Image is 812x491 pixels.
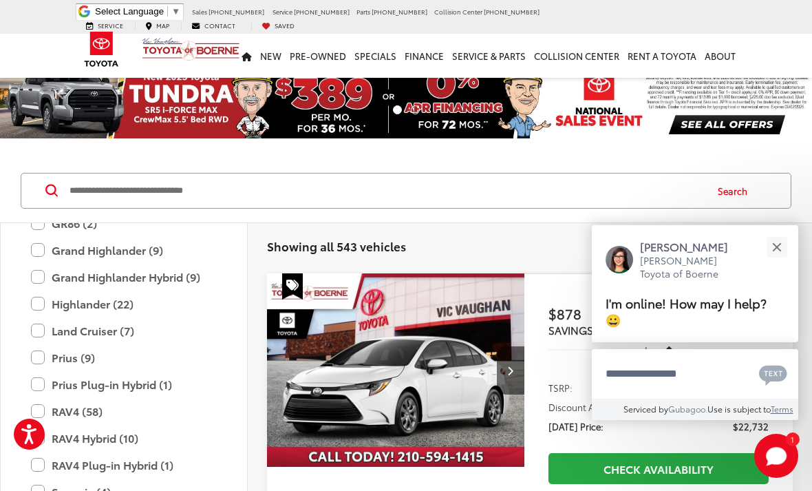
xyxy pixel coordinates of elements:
[76,21,133,30] a: Service
[171,6,180,17] span: ▼
[668,403,707,415] a: Gubagoo.
[237,34,256,78] a: Home
[167,6,168,17] span: ​
[31,346,217,370] label: Prius (9)
[592,349,798,399] textarea: Type your message
[754,434,798,478] svg: Start Chat
[705,174,767,208] button: Search
[548,453,769,484] a: Check Availability
[640,239,742,254] p: [PERSON_NAME]
[434,7,482,16] span: Collision Center
[31,238,217,262] label: Grand Highlander (9)
[98,21,123,30] span: Service
[266,273,526,468] img: 2025 Toyota Corolla LE
[484,7,539,16] span: [PHONE_NUMBER]
[356,7,370,16] span: Parts
[135,21,180,30] a: Map
[273,7,292,16] span: Service
[31,399,217,424] label: RAV4 (58)
[142,37,240,61] img: Vic Vaughan Toyota of Boerne
[548,303,659,324] span: $878
[251,21,305,30] a: My Saved Vehicles
[209,7,264,16] span: [PHONE_NUMBER]
[791,436,794,442] span: 1
[256,34,286,78] a: New
[448,34,530,78] a: Service & Parts: Opens in a new tab
[282,273,303,300] span: Special
[606,293,767,328] span: I'm online! How may I help? 😀
[266,273,526,467] a: 2025 Toyota Corolla LE2025 Toyota Corolla LE2025 Toyota Corolla LE2025 Toyota Corolla LE
[286,34,350,78] a: Pre-Owned
[68,174,705,207] input: Search by Make, Model, or Keyword
[548,400,626,414] span: Discount Amount:
[31,453,217,477] label: RAV4 Plug-in Hybrid (1)
[372,7,427,16] span: [PHONE_NUMBER]
[548,419,603,433] span: [DATE] Price:
[771,403,793,415] a: Terms
[204,21,235,30] span: Contact
[294,7,350,16] span: [PHONE_NUMBER]
[95,6,180,17] a: Select Language​
[31,211,217,236] label: GR86 (2)
[31,426,217,450] label: RAV4 Hybrid (10)
[497,346,524,395] button: Next image
[707,403,771,415] span: Use is subject to
[640,254,742,281] p: [PERSON_NAME] Toyota of Boerne
[192,7,207,16] span: Sales
[31,373,217,397] label: Prius Plug-in Hybrid (1)
[623,34,701,78] a: Rent a Toyota
[530,34,623,78] a: Collision Center
[548,322,593,337] span: SAVINGS
[548,381,573,395] span: TSRP:
[701,34,740,78] a: About
[76,27,127,72] img: Toyota
[31,319,217,343] label: Land Cruiser (7)
[400,34,448,78] a: Finance
[267,238,406,254] span: Showing all 543 vehicles
[266,273,526,467] div: 2025 Toyota Corolla LE 0
[275,21,295,30] span: Saved
[762,232,791,262] button: Close
[181,21,246,30] a: Contact
[95,6,164,17] span: Select Language
[31,292,217,316] label: Highlander (22)
[623,403,668,415] span: Serviced by
[592,225,798,420] div: Close[PERSON_NAME][PERSON_NAME] Toyota of BoerneI'm online! How may I help? 😀Type your messageCha...
[733,419,769,433] span: $22,732
[759,364,787,386] svg: Text
[156,21,169,30] span: Map
[31,265,217,289] label: Grand Highlander Hybrid (9)
[754,434,798,478] button: Toggle Chat Window
[350,34,400,78] a: Specials
[755,358,791,389] button: Chat with SMS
